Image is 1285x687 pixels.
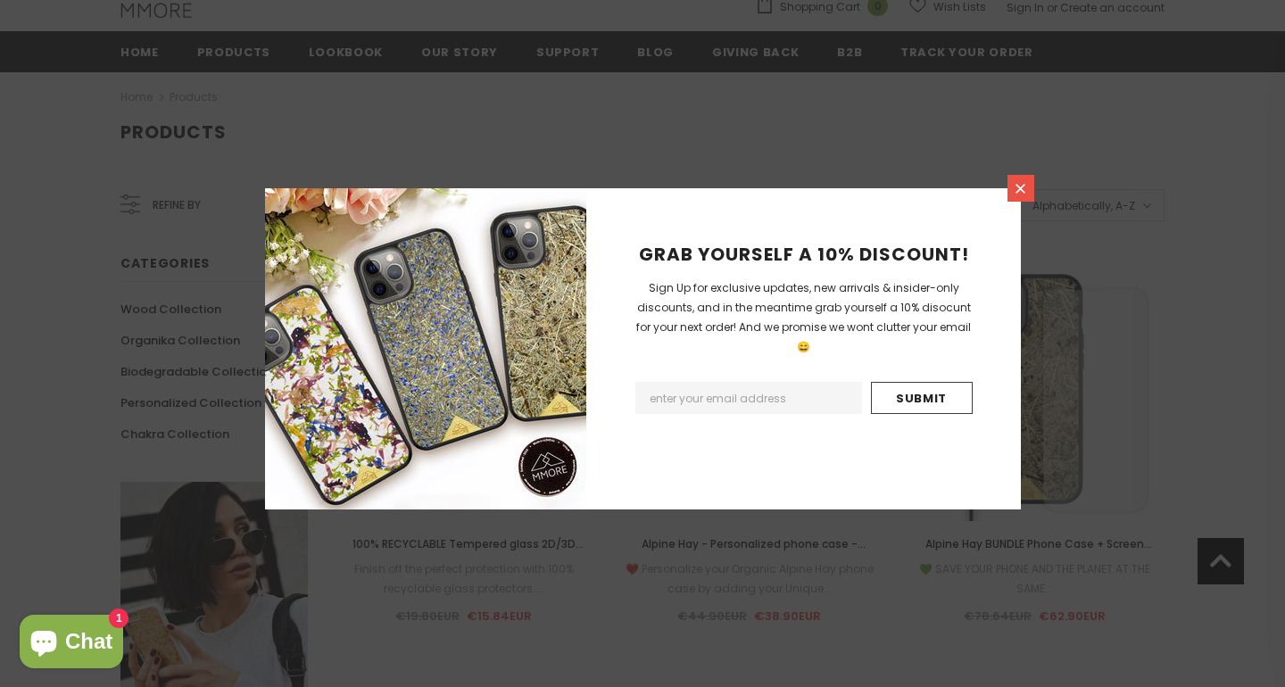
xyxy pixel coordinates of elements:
input: Email Address [635,382,862,414]
span: GRAB YOURSELF A 10% DISCOUNT! [639,242,969,267]
inbox-online-store-chat: Shopify online store chat [14,615,128,673]
input: Submit [871,382,973,414]
a: Close [1007,175,1034,202]
span: Sign Up for exclusive updates, new arrivals & insider-only discounts, and in the meantime grab yo... [636,280,971,354]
